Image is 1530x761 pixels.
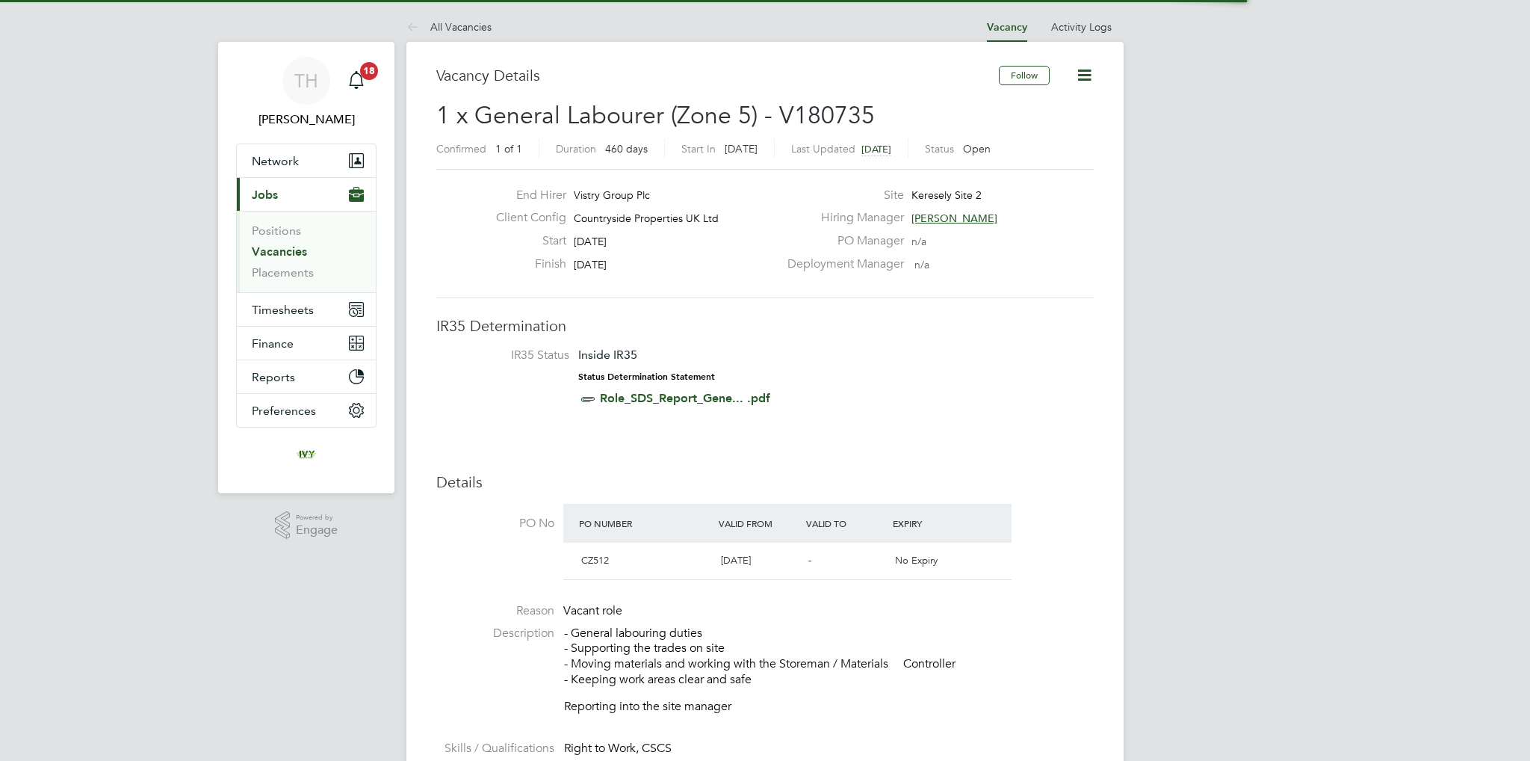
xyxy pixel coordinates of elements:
span: Open [963,142,991,155]
span: Preferences [252,404,316,418]
button: Timesheets [237,293,376,326]
label: Description [436,626,554,641]
div: Valid From [715,510,802,537]
a: Powered byEngage [275,511,338,540]
span: Network [252,154,299,168]
span: Jobs [252,188,278,202]
a: All Vacancies [406,20,492,34]
span: No Expiry [895,554,938,567]
div: Jobs [237,211,376,292]
div: Valid To [802,510,890,537]
div: Right to Work, CSCS [564,741,1094,757]
a: Vacancy [987,21,1027,34]
label: Confirmed [436,142,486,155]
span: 1 of 1 [495,142,522,155]
span: Countryside Properties UK Ltd [574,212,719,225]
strong: Status Determination Statement [578,372,715,382]
span: Timesheets [252,303,314,317]
label: Client Config [484,210,566,226]
button: Jobs [237,178,376,211]
span: [DATE] [574,235,607,248]
span: CZ512 [581,554,609,567]
button: Reports [237,360,376,393]
label: Hiring Manager [778,210,904,226]
a: Vacancies [252,244,307,259]
span: 460 days [605,142,648,155]
label: IR35 Status [451,348,569,363]
span: Keresely Site 2 [911,188,982,202]
li: Reporting into the site manager [564,699,1094,718]
span: Engage [296,524,338,537]
span: [PERSON_NAME] [911,212,997,225]
span: - [808,554,811,567]
span: [DATE] [725,142,758,155]
h3: Vacancy Details [436,66,999,85]
a: TH[PERSON_NAME] [236,57,377,129]
label: Duration [556,142,596,155]
label: Start [484,233,566,249]
span: TH [294,71,318,90]
div: PO Number [575,510,715,537]
label: Reason [436,603,554,619]
h3: IR35 Determination [436,316,1094,336]
button: Finance [237,327,376,360]
button: Follow [999,66,1050,85]
span: [DATE] [721,554,751,567]
a: Activity Logs [1051,20,1112,34]
img: ivyresourcegroup-logo-retina.png [294,443,318,466]
span: Reports [252,370,295,384]
h3: Details [436,472,1094,492]
nav: Main navigation [218,42,394,493]
label: Start In [681,142,716,155]
span: Tom Harvey [236,111,377,129]
a: Positions [252,224,301,238]
label: Skills / Qualifications [436,741,554,757]
span: Vistry Group Plc [574,188,650,202]
span: 1 x General Labourer (Zone 5) - V180735 [436,101,875,130]
label: Finish [484,256,566,272]
span: Vacant role [563,603,622,618]
button: Network [237,144,376,177]
label: Status [925,142,954,155]
a: 18 [341,57,371,105]
span: Inside IR35 [578,348,637,362]
span: Powered by [296,511,338,524]
label: PO Manager [778,233,904,249]
label: Site [778,188,904,203]
span: n/a [914,258,929,271]
a: Placements [252,265,314,280]
span: Finance [252,336,294,351]
label: Last Updated [791,142,855,155]
a: Role_SDS_Report_Gene... .pdf [600,391,770,405]
span: 18 [360,62,378,80]
div: Expiry [889,510,976,537]
label: End Hirer [484,188,566,203]
span: [DATE] [861,143,891,155]
span: [DATE] [574,258,607,271]
label: Deployment Manager [778,256,904,272]
label: PO No [436,516,554,532]
p: - General labouring duties - Supporting the trades on site - Moving materials and working with th... [564,626,1094,688]
button: Preferences [237,394,376,427]
a: Go to home page [236,443,377,466]
span: n/a [911,235,926,248]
